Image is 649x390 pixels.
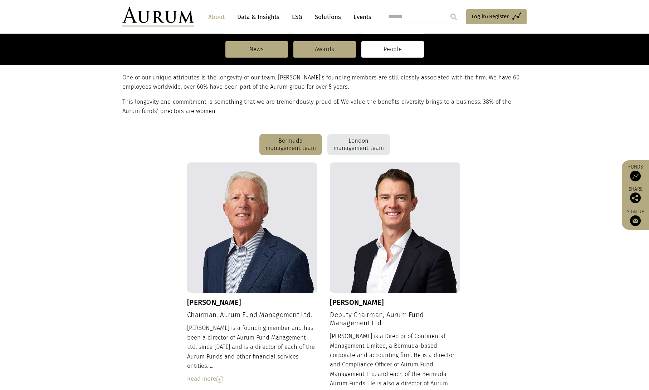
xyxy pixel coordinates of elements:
[630,171,641,181] img: Access Funds
[466,9,527,24] a: Log in/Register
[122,97,525,116] p: This longevity and commitment is something that we are tremendously proud of. We value the benefi...
[225,41,288,58] a: News
[187,298,317,307] h3: [PERSON_NAME]
[293,41,356,58] a: Awards
[625,164,645,181] a: Funds
[630,192,641,203] img: Share this post
[205,10,228,24] a: About
[187,323,317,384] div: [PERSON_NAME] is a founding member and has been a director of Aurum Fund Management Ltd. since [D...
[330,298,460,307] h3: [PERSON_NAME]
[625,209,645,226] a: Sign up
[625,187,645,203] div: Share
[288,10,306,24] a: ESG
[361,41,424,58] a: People
[472,12,509,21] span: Log in/Register
[330,311,460,327] h4: Deputy Chairman, Aurum Fund Management Ltd.
[187,374,317,384] div: Read more
[122,7,194,26] img: Aurum
[311,10,345,24] a: Solutions
[327,134,390,155] div: London management team
[630,215,641,226] img: Sign up to our newsletter
[122,73,525,92] p: One of our unique attributes is the longevity of our team. [PERSON_NAME]’s founding members are s...
[234,10,283,24] a: Data & Insights
[216,376,223,383] img: Read More
[447,10,461,24] input: Submit
[259,134,322,155] div: Bermuda management team
[187,311,317,319] h4: Chairman, Aurum Fund Management Ltd.
[350,10,371,24] a: Events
